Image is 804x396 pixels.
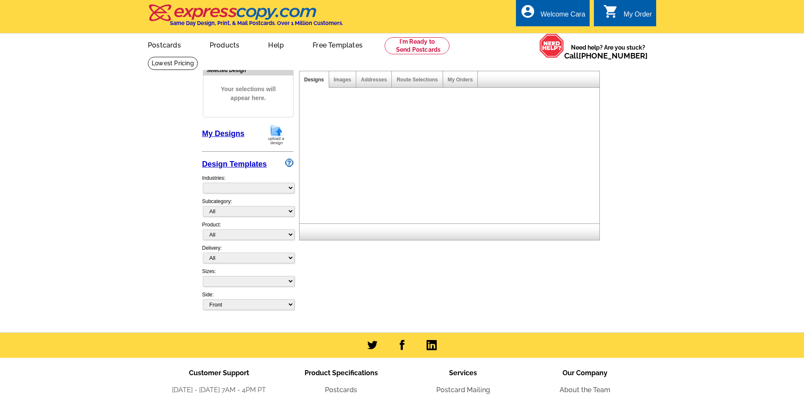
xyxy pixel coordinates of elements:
a: Route Selections [396,77,438,83]
div: Industries: [202,170,294,198]
div: Delivery: [202,244,294,268]
a: Designs [304,77,324,83]
a: shopping_cart My Order [603,9,652,20]
h4: Same Day Design, Print, & Mail Postcards. Over 1 Million Customers. [170,20,343,26]
a: Postcards [325,386,357,394]
a: Same Day Design, Print, & Mail Postcards. Over 1 Million Customers. [148,10,343,26]
a: Design Templates [202,160,267,168]
a: Products [196,34,253,54]
div: Side: [202,291,294,311]
span: Customer Support [189,369,249,377]
a: [PHONE_NUMBER] [579,51,648,60]
span: Call [564,51,648,60]
i: shopping_cart [603,4,618,19]
div: My Order [624,11,652,22]
div: Subcategory: [202,198,294,221]
div: Selected Design [203,66,293,74]
a: Postcard Mailing [436,386,490,394]
div: Welcome Cara [541,11,585,22]
a: About the Team [560,386,610,394]
img: upload-design [265,124,287,145]
a: My Orders [448,77,473,83]
a: Help [255,34,297,54]
div: Sizes: [202,268,294,291]
a: Images [334,77,351,83]
span: Product Specifications [305,369,378,377]
a: Addresses [361,77,387,83]
span: Your selections will appear here. [210,76,287,111]
li: [DATE] - [DATE] 7AM - 4PM PT [158,385,280,395]
i: account_circle [520,4,535,19]
div: Product: [202,221,294,244]
a: Postcards [134,34,194,54]
img: design-wizard-help-icon.png [285,159,294,167]
span: Need help? Are you stuck? [564,43,652,60]
a: My Designs [202,129,244,138]
a: Free Templates [299,34,376,54]
span: Services [449,369,477,377]
img: help [539,33,564,58]
span: Our Company [563,369,607,377]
